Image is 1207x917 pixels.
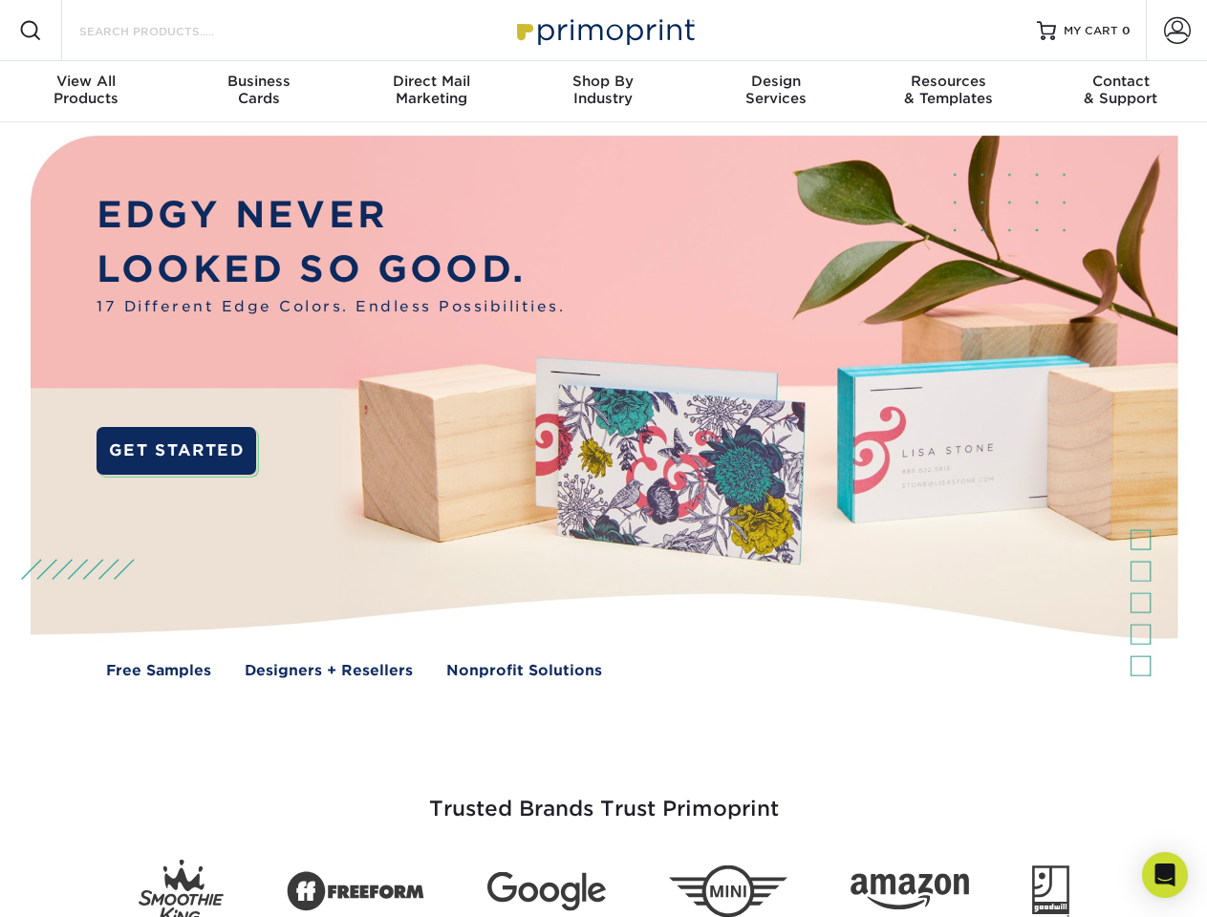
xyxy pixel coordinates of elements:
h3: Trusted Brands Trust Primoprint [45,751,1163,844]
a: DesignServices [690,61,862,122]
a: Resources& Templates [862,61,1034,122]
a: BusinessCards [172,61,344,122]
a: Contact& Support [1035,61,1207,122]
span: Direct Mail [345,73,517,90]
div: & Templates [862,73,1034,107]
a: Shop ByIndustry [517,61,689,122]
span: Contact [1035,73,1207,90]
span: 17 Different Edge Colors. Endless Possibilities. [97,296,565,318]
span: Business [172,73,344,90]
img: Goodwill [1032,865,1069,917]
p: LOOKED SO GOOD. [97,243,565,297]
img: Google [487,872,606,911]
div: Services [690,73,862,107]
img: Amazon [851,874,969,910]
span: Design [690,73,862,90]
a: Free Samples [106,660,211,682]
p: EDGY NEVER [97,188,565,243]
span: Resources [862,73,1034,90]
a: Nonprofit Solutions [446,660,602,682]
a: GET STARTED [97,427,256,475]
span: 0 [1122,24,1131,37]
span: Shop By [517,73,689,90]
div: Cards [172,73,344,107]
div: Open Intercom Messenger [1142,852,1188,898]
img: Primoprint [508,10,700,51]
div: Industry [517,73,689,107]
a: Designers + Resellers [245,660,413,682]
span: MY CART [1064,23,1118,39]
a: Direct MailMarketing [345,61,517,122]
div: & Support [1035,73,1207,107]
input: SEARCH PRODUCTS..... [77,19,264,42]
div: Marketing [345,73,517,107]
